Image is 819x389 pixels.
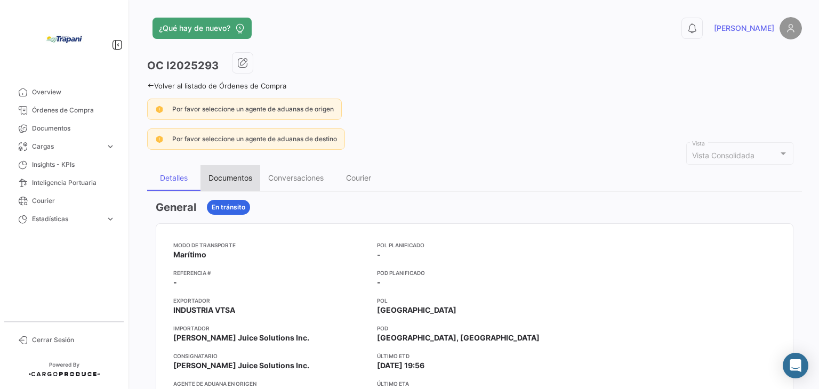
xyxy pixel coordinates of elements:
[32,178,115,188] span: Inteligencia Portuaria
[377,360,424,371] span: [DATE] 19:56
[377,352,572,360] app-card-info-title: Último ETD
[783,353,808,378] div: Abrir Intercom Messenger
[377,249,381,260] span: -
[9,83,119,101] a: Overview
[377,269,572,277] app-card-info-title: POD Planificado
[212,202,245,212] span: En tránsito
[173,324,368,333] app-card-info-title: Importador
[173,277,177,288] span: -
[106,214,115,224] span: expand_more
[173,241,368,249] app-card-info-title: Modo de Transporte
[32,160,115,169] span: Insights - KPIs
[173,333,309,343] span: [PERSON_NAME] Juice Solutions Inc.
[106,142,115,151] span: expand_more
[173,249,206,260] span: Marítimo
[32,335,115,345] span: Cerrar Sesión
[32,214,101,224] span: Estadísticas
[9,174,119,192] a: Inteligencia Portuaria
[173,296,368,305] app-card-info-title: Exportador
[377,277,381,288] span: -
[377,333,540,343] span: [GEOGRAPHIC_DATA], [GEOGRAPHIC_DATA]
[32,87,115,97] span: Overview
[208,173,252,182] div: Documentos
[32,196,115,206] span: Courier
[32,124,115,133] span: Documentos
[268,173,324,182] div: Conversaciones
[692,151,754,160] mat-select-trigger: Vista Consolidada
[172,135,337,143] span: Por favor seleccione un agente de aduanas de destino
[172,105,334,113] span: Por favor seleccione un agente de aduanas de origen
[377,241,572,249] app-card-info-title: POL Planificado
[9,192,119,210] a: Courier
[173,379,368,388] app-card-info-title: Agente de Aduana en Origen
[173,360,309,371] span: [PERSON_NAME] Juice Solutions Inc.
[377,296,572,305] app-card-info-title: POL
[9,101,119,119] a: Órdenes de Compra
[780,17,802,39] img: placeholder-user.png
[32,106,115,115] span: Órdenes de Compra
[346,173,371,182] div: Courier
[377,305,456,315] span: [GEOGRAPHIC_DATA]
[9,119,119,137] a: Documentos
[377,324,572,333] app-card-info-title: POD
[159,23,230,34] span: ¿Qué hay de nuevo?
[156,200,196,215] h3: General
[147,58,219,73] h3: OC I2025293
[377,379,572,388] app-card-info-title: Último ETA
[9,156,119,174] a: Insights - KPIs
[173,269,368,277] app-card-info-title: Referencia #
[32,142,101,151] span: Cargas
[37,13,91,66] img: bd005829-9598-4431-b544-4b06bbcd40b2.jpg
[147,82,286,90] a: Volver al listado de Órdenes de Compra
[152,18,252,39] button: ¿Qué hay de nuevo?
[714,23,774,34] span: [PERSON_NAME]
[160,173,188,182] div: Detalles
[173,305,235,315] span: INDUSTRIA VTSA
[173,352,368,360] app-card-info-title: Consignatario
